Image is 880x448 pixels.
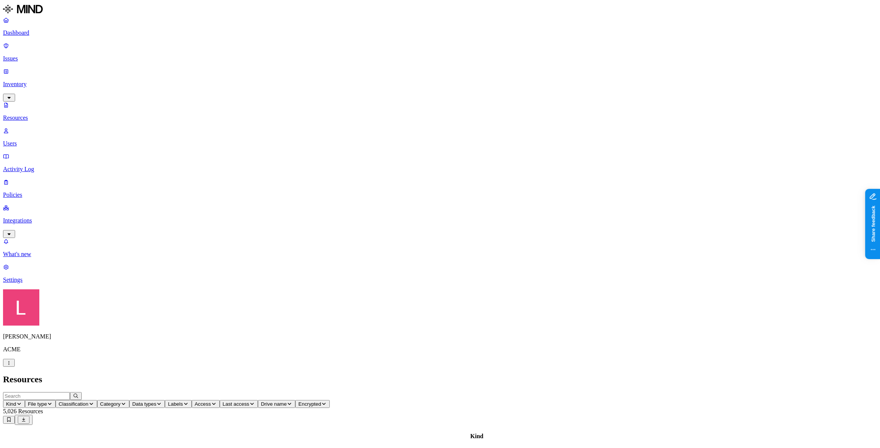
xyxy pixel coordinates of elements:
p: Users [3,140,877,147]
a: Dashboard [3,17,877,36]
a: Resources [3,102,877,121]
a: Issues [3,42,877,62]
span: Data types [132,401,157,407]
span: Encrypted [298,401,321,407]
span: Drive name [261,401,287,407]
p: Dashboard [3,29,877,36]
a: Activity Log [3,153,877,173]
a: Inventory [3,68,877,100]
span: Labels [168,401,183,407]
p: ACME [3,346,877,353]
p: Activity Log [3,166,877,173]
img: MIND [3,3,43,15]
input: Search [3,392,70,400]
p: Integrations [3,217,877,224]
a: MIND [3,3,877,17]
h2: Resources [3,374,877,385]
a: Policies [3,179,877,198]
span: File type [28,401,47,407]
p: Issues [3,55,877,62]
img: Landen Brown [3,289,39,326]
p: What's new [3,251,877,258]
span: Access [195,401,211,407]
a: Integrations [3,204,877,237]
p: Inventory [3,81,877,88]
span: Kind [6,401,16,407]
a: Users [3,127,877,147]
span: Last access [223,401,249,407]
a: Settings [3,264,877,283]
p: Policies [3,192,877,198]
span: 5,026 Resources [3,408,43,414]
p: Resources [3,114,877,121]
a: What's new [3,238,877,258]
span: Classification [59,401,88,407]
span: Category [100,401,121,407]
p: Settings [3,277,877,283]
